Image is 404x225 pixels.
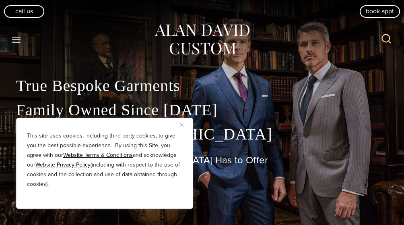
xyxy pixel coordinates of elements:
[16,74,388,146] p: True Bespoke Garments Family Owned Since [DATE] Made in the [GEOGRAPHIC_DATA]
[154,22,250,58] img: Alan David Custom
[35,160,91,169] a: Website Privacy Policy
[4,5,44,17] a: Call Us
[8,32,25,47] button: Open menu
[360,5,400,17] a: book appt
[377,30,396,49] button: View Search Form
[180,123,183,127] img: Close
[27,131,182,189] p: This site uses cookies, including third party cookies, to give you the best possible experience. ...
[63,151,133,159] a: Website Terms & Conditions
[16,154,388,166] h1: The Best Custom Suits [GEOGRAPHIC_DATA] Has to Offer
[180,120,190,129] button: Close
